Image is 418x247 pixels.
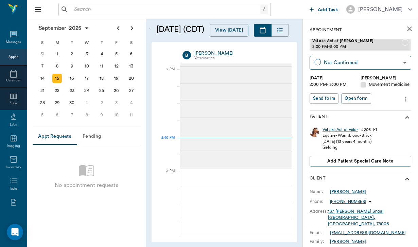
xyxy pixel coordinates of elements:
button: September2025 [35,21,93,35]
button: close [403,22,416,36]
p: Client [310,175,326,183]
div: Labs [10,122,17,127]
div: 2 PM [157,66,175,83]
div: Wednesday, October 8, 2025 [82,110,92,120]
button: Add Task [307,3,341,16]
div: Thursday, September 25, 2025 [97,86,106,95]
div: Saturday, October 4, 2025 [126,98,136,108]
div: Tuesday, October 7, 2025 [67,110,77,120]
div: Friday, September 5, 2025 [112,49,121,59]
div: Today, Monday, September 15, 2025 [52,74,62,83]
div: Saturday, September 6, 2025 [126,49,136,59]
button: [PERSON_NAME] [341,3,418,16]
div: # 206_P1 [361,127,377,133]
span: September [37,23,68,33]
div: Gelding [323,145,377,150]
div: Friday, September 12, 2025 [112,61,121,71]
div: S [124,38,139,48]
a: [PERSON_NAME] [194,50,284,57]
div: Sunday, September 14, 2025 [38,74,47,83]
div: Tasks [9,186,18,191]
span: 2025 [68,23,83,33]
div: W [80,38,94,48]
div: Thursday, September 18, 2025 [97,74,106,83]
div: F [109,38,124,48]
button: Previous page [111,21,125,35]
div: 3 PM [157,168,175,185]
div: Appointment request tabs [33,129,140,145]
div: Tuesday, September 23, 2025 [67,86,77,95]
div: [PERSON_NAME] [361,75,412,81]
p: No appointment requests [55,181,118,189]
div: Wednesday, September 3, 2025 [82,49,92,59]
div: Equine - Warmblood - Black [323,133,377,138]
div: Monday, September 1, 2025 [52,49,62,59]
div: Wednesday, September 24, 2025 [82,86,92,95]
input: Search [71,5,260,14]
button: Appt Requests [33,129,76,145]
div: Sunday, September 21, 2025 [38,86,47,95]
div: Friday, October 3, 2025 [112,98,121,108]
div: Imaging [7,144,20,149]
p: Appointment [310,27,342,33]
a: 137 [PERSON_NAME] Shoal[GEOGRAPHIC_DATA], [GEOGRAPHIC_DATA], 78006 [328,209,389,226]
p: [PHONE_NUMBER] [330,199,366,205]
div: Sunday, September 28, 2025 [38,98,47,108]
div: Name: [310,189,330,195]
div: Wednesday, September 17, 2025 [82,74,92,83]
div: B [182,51,191,59]
div: Friday, September 26, 2025 [112,86,121,95]
button: Pending [76,129,107,145]
button: Next page [125,21,139,35]
div: Monday, September 29, 2025 [52,98,62,108]
span: 2:00 PM - 3:00 PM [312,43,402,50]
button: Open form [341,93,371,104]
div: Saturday, September 13, 2025 [126,61,136,71]
h5: [DATE] (CDT) [156,24,204,35]
div: Wednesday, October 1, 2025 [82,98,92,108]
button: Close drawer [31,3,45,16]
div: [PERSON_NAME] [358,5,403,14]
div: Family: [310,239,330,245]
div: Sunday, October 5, 2025 [38,110,47,120]
div: 2:00 PM - 3:00 PM [310,81,361,88]
div: Tuesday, September 9, 2025 [67,61,77,71]
div: Monday, September 8, 2025 [52,61,62,71]
a: [PERSON_NAME] [330,239,366,245]
div: T [94,38,109,48]
div: Friday, October 10, 2025 [112,110,121,120]
div: Address: [310,208,328,214]
div: Messages [6,40,21,45]
div: T [65,38,80,48]
div: Tuesday, September 16, 2025 [67,74,77,83]
svg: show more [403,175,411,183]
div: Thursday, September 4, 2025 [97,49,106,59]
div: Open Intercom Messenger [7,224,23,240]
img: Profile Image [310,127,320,137]
div: Thursday, October 9, 2025 [97,110,106,120]
div: Saturday, October 11, 2025 [126,110,136,120]
a: [PERSON_NAME] [330,189,366,195]
div: Inventory [6,165,21,170]
div: Email: [310,230,330,236]
span: Val aka Act of [PERSON_NAME] [312,39,402,43]
div: Movement medicine [361,81,412,88]
div: Phone: [310,198,330,205]
svg: show more [403,113,411,121]
a: Val aka Act of Valor [323,127,358,133]
div: Sunday, August 31, 2025 [38,49,47,59]
div: Thursday, September 11, 2025 [97,61,106,71]
button: Add patient Special Care Note [310,156,411,167]
div: Saturday, September 27, 2025 [126,86,136,95]
div: Saturday, September 20, 2025 [126,74,136,83]
div: Wednesday, September 10, 2025 [82,61,92,71]
div: Monday, September 22, 2025 [52,86,62,95]
button: Send form [310,93,338,104]
div: [DATE] [310,75,361,81]
div: Tuesday, September 30, 2025 [67,98,77,108]
a: [EMAIL_ADDRESS][DOMAIN_NAME] [330,231,406,235]
div: S [35,38,50,48]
